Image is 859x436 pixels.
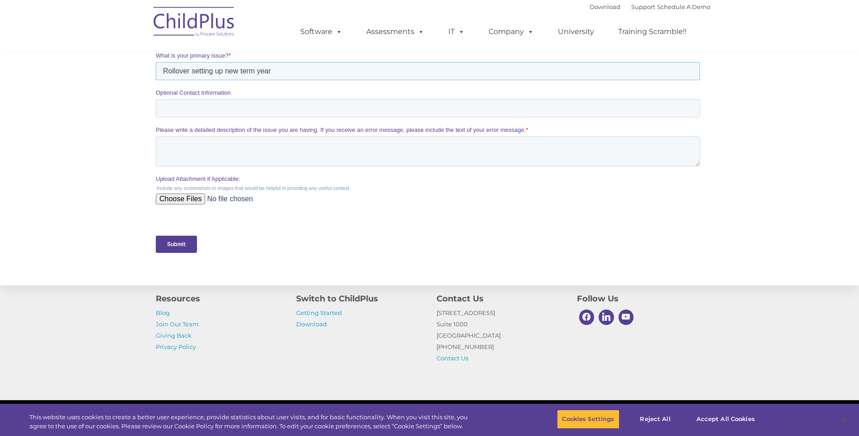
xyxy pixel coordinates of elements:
[274,90,312,97] span: Phone number
[296,292,423,305] h4: Switch to ChildPlus
[835,409,854,429] button: Close
[291,23,351,41] a: Software
[156,292,283,305] h4: Resources
[357,23,433,41] a: Assessments
[156,309,170,316] a: Blog
[437,354,468,362] a: Contact Us
[29,413,472,431] div: This website uses cookies to create a better user experience, provide statistics about user visit...
[631,3,655,10] a: Support
[156,343,196,350] a: Privacy Policy
[557,410,619,429] button: Cookies Settings
[437,292,563,305] h4: Contact Us
[437,307,563,364] p: [STREET_ADDRESS] Suite 1000 [GEOGRAPHIC_DATA] [PHONE_NUMBER]
[616,307,636,327] a: Youtube
[156,332,192,339] a: Giving Back
[480,23,543,41] a: Company
[274,53,302,59] span: Last name
[439,23,474,41] a: IT
[577,307,597,327] a: Facebook
[691,410,760,429] button: Accept All Cookies
[590,3,620,10] a: Download
[577,292,704,305] h4: Follow Us
[549,23,603,41] a: University
[609,23,696,41] a: Training Scramble!!
[590,3,710,10] font: |
[149,0,240,46] img: ChildPlus by Procare Solutions
[296,309,342,316] a: Getting Started
[156,320,199,328] a: Join Our Team
[596,307,616,327] a: Linkedin
[657,3,710,10] a: Schedule A Demo
[296,320,327,328] a: Download
[2,118,250,125] a: Looks like you've opted out of email communication. Click here to get an email and opt back in.
[627,410,684,429] button: Reject All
